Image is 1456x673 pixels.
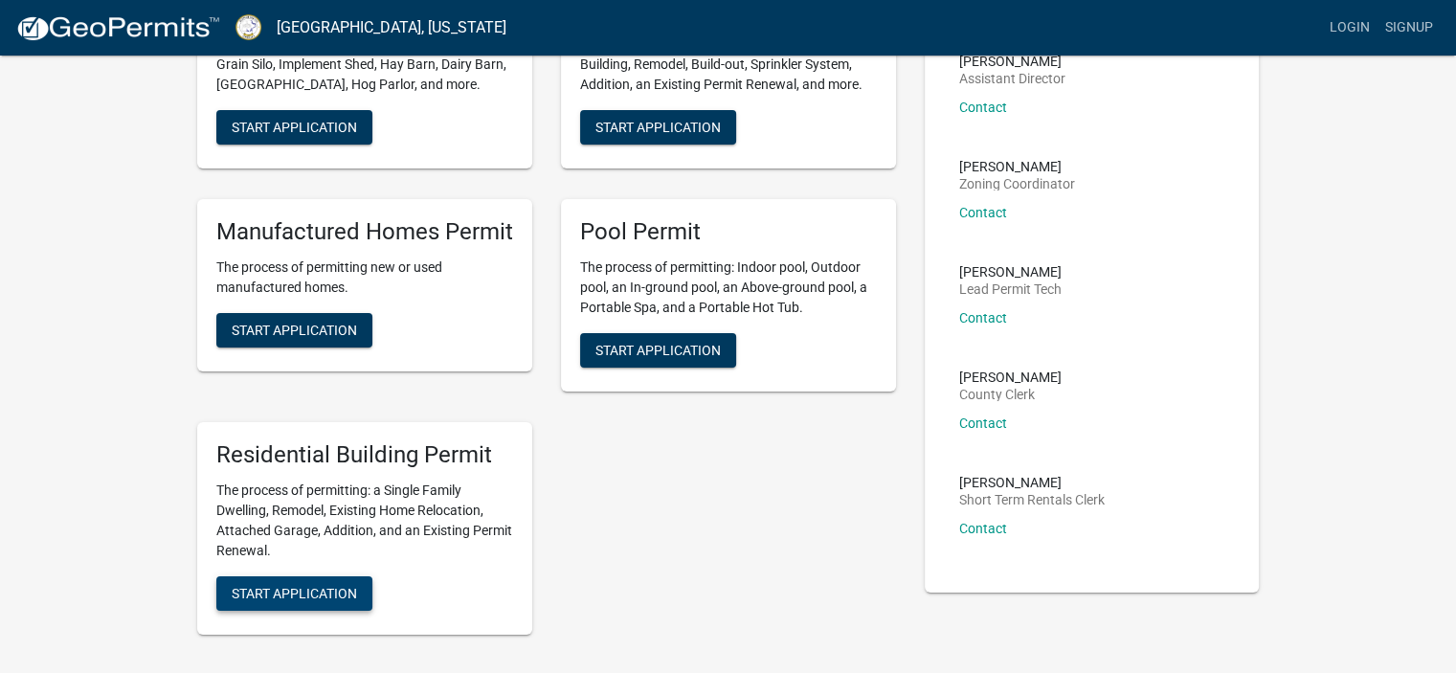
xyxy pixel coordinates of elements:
[959,205,1007,220] a: Contact
[580,258,877,318] p: The process of permitting: Indoor pool, Outdoor pool, an In-ground pool, an Above-ground pool, a ...
[959,177,1075,191] p: Zoning Coordinator
[959,72,1065,85] p: Assistant Director
[959,415,1007,431] a: Contact
[216,441,513,469] h5: Residential Building Permit
[216,34,513,95] p: The process of permitting agricultural structures: Grain Silo, Implement Shed, Hay Barn, Dairy Ba...
[580,333,736,368] button: Start Application
[216,218,513,246] h5: Manufactured Homes Permit
[277,11,506,44] a: [GEOGRAPHIC_DATA], [US_STATE]
[580,34,877,95] p: The process of permitting: a New Commercial Building, Remodel, Build-out, Sprinkler System, Addit...
[216,110,372,145] button: Start Application
[216,481,513,561] p: The process of permitting: a Single Family Dwelling, Remodel, Existing Home Relocation, Attached ...
[235,14,261,40] img: Putnam County, Georgia
[232,585,357,600] span: Start Application
[216,313,372,348] button: Start Application
[959,265,1062,279] p: [PERSON_NAME]
[959,310,1007,325] a: Contact
[595,343,721,358] span: Start Application
[216,258,513,298] p: The process of permitting new or used manufactured homes.
[580,110,736,145] button: Start Application
[216,576,372,611] button: Start Application
[959,160,1075,173] p: [PERSON_NAME]
[1378,10,1441,46] a: Signup
[232,120,357,135] span: Start Application
[595,120,721,135] span: Start Application
[580,218,877,246] h5: Pool Permit
[1322,10,1378,46] a: Login
[232,323,357,338] span: Start Application
[959,388,1062,401] p: County Clerk
[959,476,1105,489] p: [PERSON_NAME]
[959,100,1007,115] a: Contact
[959,521,1007,536] a: Contact
[959,55,1065,68] p: [PERSON_NAME]
[959,370,1062,384] p: [PERSON_NAME]
[959,282,1062,296] p: Lead Permit Tech
[959,493,1105,506] p: Short Term Rentals Clerk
